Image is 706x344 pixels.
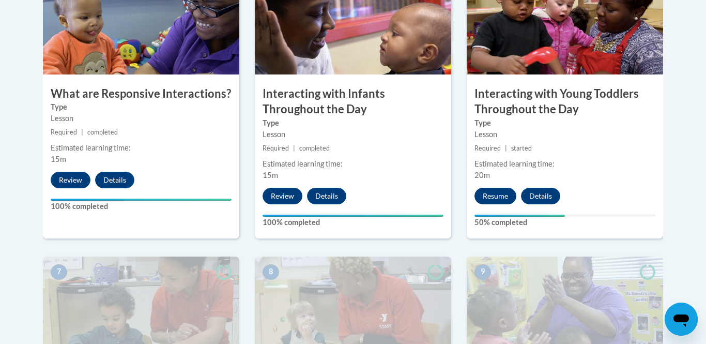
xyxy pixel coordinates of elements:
[474,117,655,129] label: Type
[263,158,443,170] div: Estimated learning time:
[505,144,507,152] span: |
[474,217,655,228] label: 50% completed
[51,172,90,188] button: Review
[263,188,302,204] button: Review
[263,117,443,129] label: Type
[51,142,232,154] div: Estimated learning time:
[95,172,134,188] button: Details
[263,264,279,280] span: 8
[263,144,289,152] span: Required
[474,158,655,170] div: Estimated learning time:
[474,144,501,152] span: Required
[263,129,443,140] div: Lesson
[665,303,698,336] iframe: Button to launch messaging window
[81,128,83,136] span: |
[299,144,330,152] span: completed
[263,215,443,217] div: Your progress
[87,128,118,136] span: completed
[474,264,491,280] span: 9
[467,86,663,118] h3: Interacting with Young Toddlers Throughout the Day
[51,113,232,124] div: Lesson
[51,101,232,113] label: Type
[511,144,532,152] span: started
[474,171,490,180] span: 20m
[51,199,232,201] div: Your progress
[293,144,295,152] span: |
[255,86,451,118] h3: Interacting with Infants Throughout the Day
[474,215,565,217] div: Your progress
[474,188,516,204] button: Resume
[307,188,346,204] button: Details
[51,128,77,136] span: Required
[51,201,232,212] label: 100% completed
[263,171,278,180] span: 15m
[521,188,560,204] button: Details
[43,86,239,102] h3: What are Responsive Interactions?
[51,155,66,163] span: 15m
[263,217,443,228] label: 100% completed
[51,264,67,280] span: 7
[474,129,655,140] div: Lesson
